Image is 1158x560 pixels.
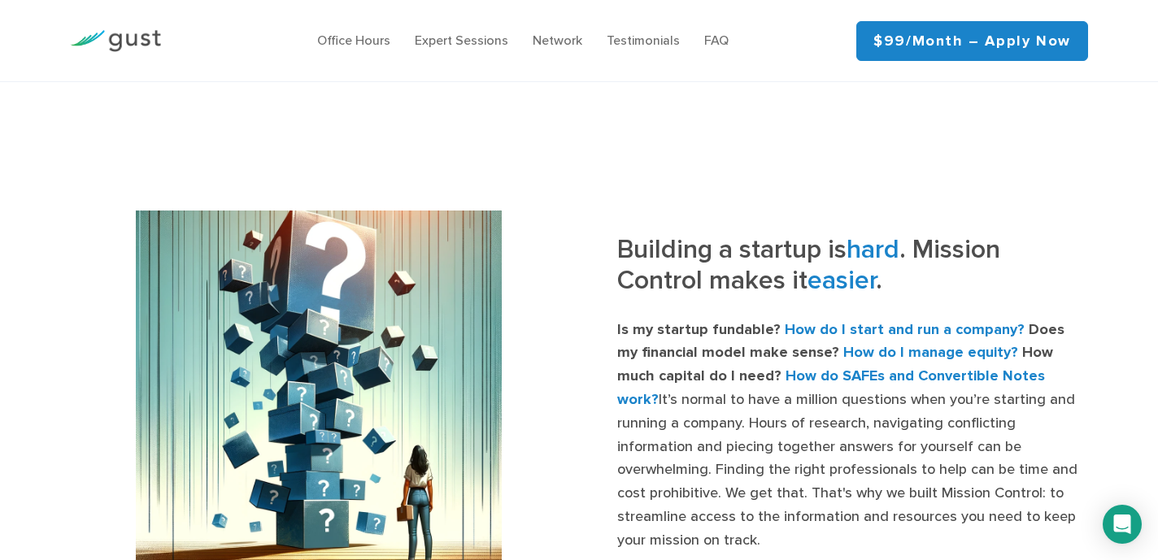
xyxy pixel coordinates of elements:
[808,265,876,296] span: easier
[847,234,899,265] span: hard
[317,33,390,48] a: Office Hours
[785,321,1025,338] strong: How do I start and run a company?
[704,33,729,48] a: FAQ
[1103,505,1142,544] div: Open Intercom Messenger
[617,321,781,338] strong: Is my startup fundable?
[617,367,1045,408] strong: How do SAFEs and Convertible Notes work?
[415,33,508,48] a: Expert Sessions
[617,319,1088,553] p: It’s normal to have a million questions when you’re starting and running a company. Hours of rese...
[533,33,582,48] a: Network
[607,33,680,48] a: Testimonials
[843,344,1018,361] strong: How do I manage equity?
[70,30,161,52] img: Gust Logo
[856,21,1088,61] a: $99/month – Apply Now
[617,234,1088,307] h3: Building a startup is . Mission Control makes it .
